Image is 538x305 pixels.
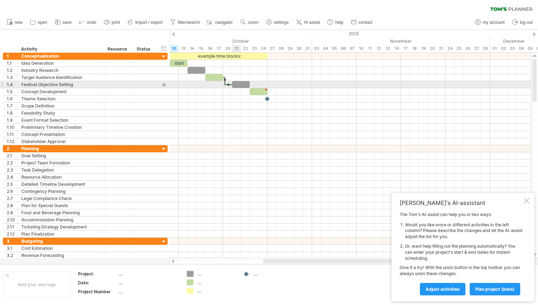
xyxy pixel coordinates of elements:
[348,45,357,52] div: Friday, 7 November 2025
[21,238,100,244] div: Budgeting
[405,222,522,240] li: Would you like more or different activities in the left column? Please describe the changes and l...
[274,20,289,25] span: settings
[102,18,122,27] a: print
[400,199,522,206] div: [PERSON_NAME]'s AI-assistant
[7,216,17,223] div: 2.10
[7,224,17,230] div: 2.11
[481,45,490,52] div: Friday, 28 November 2025
[170,53,268,59] div: example time blocks:
[517,45,526,52] div: Thursday, 4 December 2025
[392,45,401,52] div: Friday, 14 November 2025
[312,45,321,52] div: Monday, 3 November 2025
[7,167,17,173] div: 2.3
[21,131,100,138] div: Concept Presentation
[107,46,129,53] div: Resource
[7,74,17,81] div: 1.3
[359,20,373,25] span: contact
[21,60,100,67] div: Idea Generation
[483,20,505,25] span: my account
[21,124,100,131] div: Preliminary Timeline Creation
[294,18,322,27] a: AI assist
[21,145,100,152] div: Planning
[472,45,481,52] div: Thursday, 27 November 2025
[470,283,520,295] a: plan project (beta)
[490,45,499,52] div: Monday, 1 December 2025
[15,20,22,25] span: new
[250,45,259,52] div: Thursday, 23 October 2025
[197,279,236,285] div: ....
[454,45,463,52] div: Tuesday, 25 November 2025
[7,202,17,209] div: 2.8
[63,20,72,25] span: save
[21,110,100,116] div: Feasibility Study
[264,18,291,27] a: settings
[135,20,163,25] span: import / export
[7,138,17,145] div: 1.12
[232,45,241,52] div: Tuesday, 21 October 2025
[168,18,202,27] a: filter/search
[21,195,100,202] div: Legal Compliance Check
[87,20,96,25] span: undo
[339,45,348,52] div: Thursday, 6 November 2025
[7,131,17,138] div: 1.11
[77,18,99,27] a: undo
[7,95,17,102] div: 1.6
[21,216,100,223] div: Accommodation Planning
[21,188,100,195] div: Contingency Planning
[205,45,214,52] div: Thursday, 16 October 2025
[405,243,522,261] li: Or, want help filling out the planning automatically? You can enter your project's start & end da...
[21,252,100,259] div: Revenue Forecasting
[526,45,534,52] div: Friday, 5 December 2025
[349,18,375,27] a: contact
[78,271,117,277] div: Project:
[118,271,178,277] div: ....
[420,283,465,295] a: Adjust activities
[7,231,17,237] div: 2.12
[38,20,47,25] span: open
[473,18,507,27] a: my account
[304,20,320,25] span: AI assist
[7,188,17,195] div: 2.6
[21,117,100,123] div: Event Format Selection
[197,288,236,294] div: ....
[21,209,100,216] div: Food and Beverage Planning
[285,45,294,52] div: Wednesday, 29 October 2025
[21,102,100,109] div: Scope Definition
[160,81,167,89] div: scroll to activity
[21,231,100,237] div: Plan Finalization
[4,271,70,298] div: Add your own logo
[126,18,165,27] a: import / export
[196,45,205,52] div: Wednesday, 15 October 2025
[21,67,100,74] div: Industry Research
[170,45,179,52] div: Friday, 10 October 2025
[520,20,533,25] span: log out
[21,245,100,252] div: Cost Estimation
[510,18,535,27] a: log out
[7,159,17,166] div: 2.2
[241,45,250,52] div: Wednesday, 22 October 2025
[215,20,233,25] span: navigator
[21,202,100,209] div: Plan for Special Guests
[253,271,292,277] div: ....
[21,167,100,173] div: Task Delegation
[410,45,419,52] div: Tuesday, 18 November 2025
[107,37,312,45] div: October 2025
[330,45,339,52] div: Wednesday, 5 November 2025
[426,286,460,292] span: Adjust activities
[365,45,374,52] div: Tuesday, 11 November 2025
[7,124,17,131] div: 1.10
[7,181,17,188] div: 2.5
[294,45,303,52] div: Thursday, 30 October 2025
[21,46,100,53] div: Activity
[7,209,17,216] div: 2.9
[508,45,517,52] div: Wednesday, 3 December 2025
[112,20,120,25] span: print
[303,45,312,52] div: Friday, 31 October 2025
[7,238,17,244] div: 3
[7,102,17,109] div: 1.7
[7,195,17,202] div: 2.7
[463,45,472,52] div: Wednesday, 26 November 2025
[53,18,74,27] a: save
[7,60,17,67] div: 1.1
[437,45,445,52] div: Friday, 21 November 2025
